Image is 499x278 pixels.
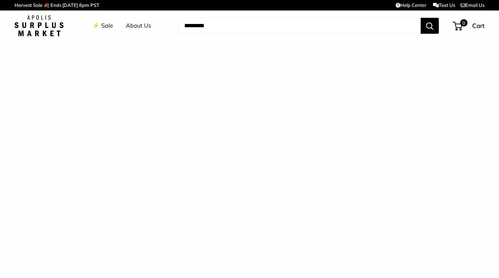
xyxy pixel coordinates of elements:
span: 0 [460,19,467,26]
span: Cart [472,22,484,29]
a: ⚡️ Sale [92,20,113,31]
a: Help Center [396,2,426,8]
a: Text Us [433,2,455,8]
input: Search... [178,18,421,34]
a: 0 Cart [453,20,484,32]
a: Email Us [461,2,484,8]
button: Search [421,18,439,34]
a: About Us [126,20,151,31]
img: Apolis: Surplus Market [15,15,63,36]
